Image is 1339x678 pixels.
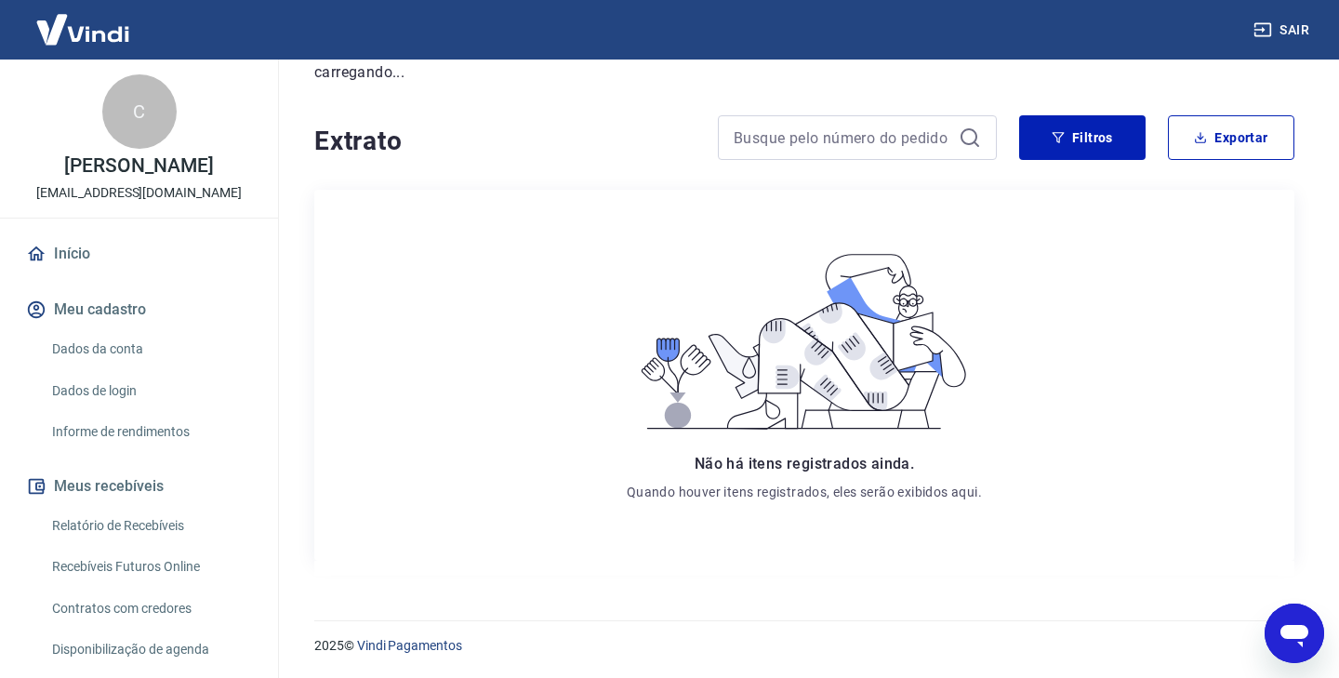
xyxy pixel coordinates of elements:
[1168,115,1294,160] button: Exportar
[45,548,256,586] a: Recebíveis Futuros Online
[36,183,242,203] p: [EMAIL_ADDRESS][DOMAIN_NAME]
[314,61,1294,84] p: carregando...
[314,636,1294,656] p: 2025 ©
[64,156,213,176] p: [PERSON_NAME]
[45,590,256,628] a: Contratos com credores
[45,507,256,545] a: Relatório de Recebíveis
[45,631,256,669] a: Disponibilização de agenda
[22,289,256,330] button: Meu cadastro
[22,1,143,58] img: Vindi
[357,638,462,653] a: Vindi Pagamentos
[22,466,256,507] button: Meus recebíveis
[627,483,982,501] p: Quando houver itens registrados, eles serão exibidos aqui.
[1019,115,1146,160] button: Filtros
[734,124,951,152] input: Busque pelo número do pedido
[314,123,696,160] h4: Extrato
[45,413,256,451] a: Informe de rendimentos
[1265,604,1324,663] iframe: Botão para abrir a janela de mensagens
[102,74,177,149] div: C
[45,372,256,410] a: Dados de login
[45,330,256,368] a: Dados da conta
[1250,13,1317,47] button: Sair
[695,455,914,472] span: Não há itens registrados ainda.
[22,233,256,274] a: Início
